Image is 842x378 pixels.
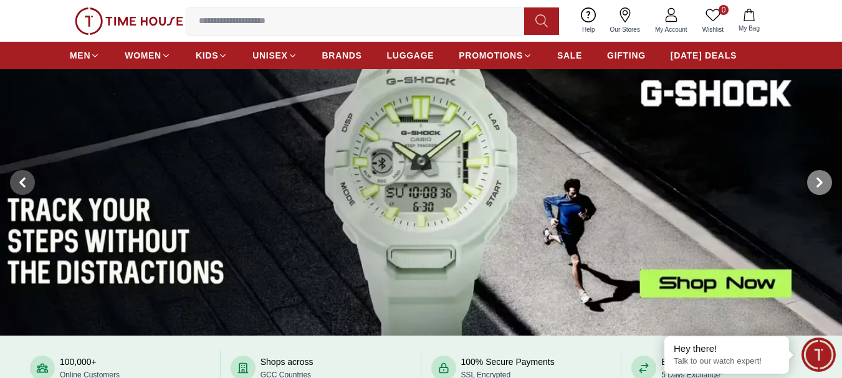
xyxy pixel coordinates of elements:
[459,49,523,62] span: PROMOTIONS
[719,5,729,15] span: 0
[196,44,227,67] a: KIDS
[605,25,645,34] span: Our Stores
[322,49,362,62] span: BRANDS
[252,49,287,62] span: UNISEX
[734,24,765,33] span: My Bag
[671,49,737,62] span: [DATE] DEALS
[387,44,434,67] a: LUGGAGE
[196,49,218,62] span: KIDS
[125,49,161,62] span: WOMEN
[674,356,780,367] p: Talk to our watch expert!
[557,49,582,62] span: SALE
[801,338,836,372] div: Chat Widget
[459,44,532,67] a: PROMOTIONS
[75,7,183,35] img: ...
[70,44,100,67] a: MEN
[252,44,297,67] a: UNISEX
[322,44,362,67] a: BRANDS
[607,44,646,67] a: GIFTING
[674,343,780,355] div: Hey there!
[125,44,171,67] a: WOMEN
[650,25,692,34] span: My Account
[731,6,767,35] button: My Bag
[557,44,582,67] a: SALE
[575,5,603,37] a: Help
[70,49,90,62] span: MEN
[695,5,731,37] a: 0Wishlist
[603,5,648,37] a: Our Stores
[671,44,737,67] a: [DATE] DEALS
[577,25,600,34] span: Help
[697,25,729,34] span: Wishlist
[387,49,434,62] span: LUGGAGE
[607,49,646,62] span: GIFTING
